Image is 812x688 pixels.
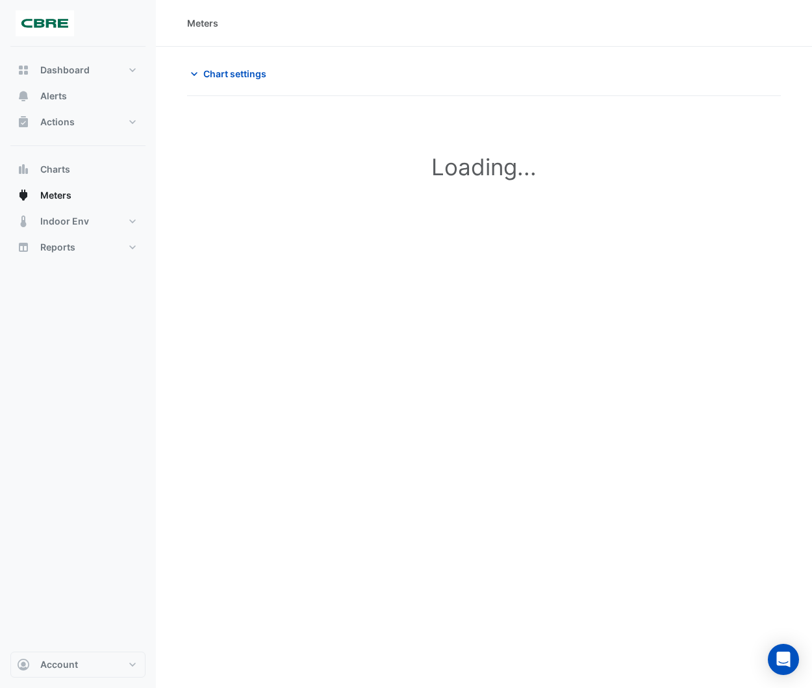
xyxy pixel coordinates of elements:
[17,215,30,228] app-icon: Indoor Env
[16,10,74,36] img: Company Logo
[17,163,30,176] app-icon: Charts
[40,189,71,202] span: Meters
[40,116,75,129] span: Actions
[10,57,146,83] button: Dashboard
[17,90,30,103] app-icon: Alerts
[40,90,67,103] span: Alerts
[10,83,146,109] button: Alerts
[17,241,30,254] app-icon: Reports
[17,189,30,202] app-icon: Meters
[203,67,266,80] span: Chart settings
[10,208,146,234] button: Indoor Env
[187,16,218,30] div: Meters
[17,64,30,77] app-icon: Dashboard
[10,182,146,208] button: Meters
[208,153,760,180] h1: Loading...
[10,109,146,135] button: Actions
[10,234,146,260] button: Reports
[10,652,146,678] button: Account
[10,156,146,182] button: Charts
[40,241,75,254] span: Reports
[17,116,30,129] app-icon: Actions
[40,658,78,671] span: Account
[768,644,799,675] div: Open Intercom Messenger
[187,62,275,85] button: Chart settings
[40,64,90,77] span: Dashboard
[40,163,70,176] span: Charts
[40,215,89,228] span: Indoor Env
